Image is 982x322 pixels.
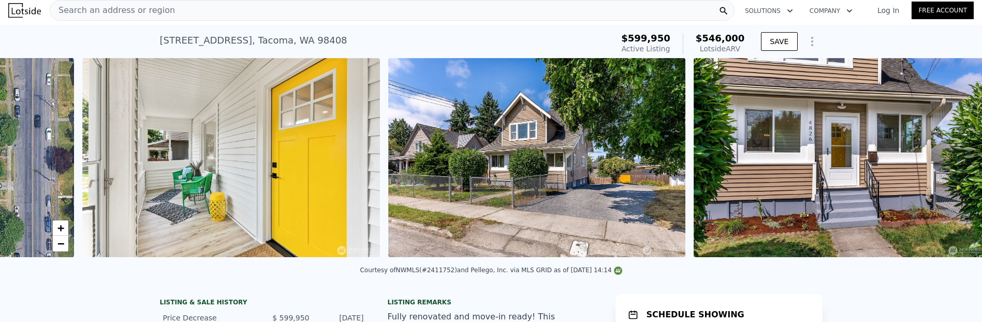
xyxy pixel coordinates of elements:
[360,267,622,274] div: Courtesy of NWMLS (#2411752) and Pellego, Inc. via MLS GRID as of [DATE] 14:14
[82,58,380,257] img: Sale: 167227924 Parcel: 100625661
[865,5,912,16] a: Log In
[388,298,595,306] div: Listing remarks
[160,298,367,309] div: LISTING & SALE HISTORY
[53,220,68,236] a: Zoom in
[696,44,745,54] div: Lotside ARV
[621,33,670,44] span: $599,950
[57,221,64,234] span: +
[614,267,622,275] img: NWMLS Logo
[761,32,797,51] button: SAVE
[8,3,41,18] img: Lotside
[622,45,670,53] span: Active Listing
[57,237,64,250] span: −
[160,33,347,48] div: [STREET_ADDRESS] , Tacoma , WA 98408
[388,58,685,257] img: Sale: 167227924 Parcel: 100625661
[53,236,68,251] a: Zoom out
[647,309,744,321] h1: SCHEDULE SHOWING
[50,4,175,17] span: Search an address or region
[272,314,309,322] span: $ 599,950
[912,2,974,19] a: Free Account
[696,33,745,44] span: $546,000
[801,2,861,20] button: Company
[802,31,823,52] button: Show Options
[737,2,801,20] button: Solutions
